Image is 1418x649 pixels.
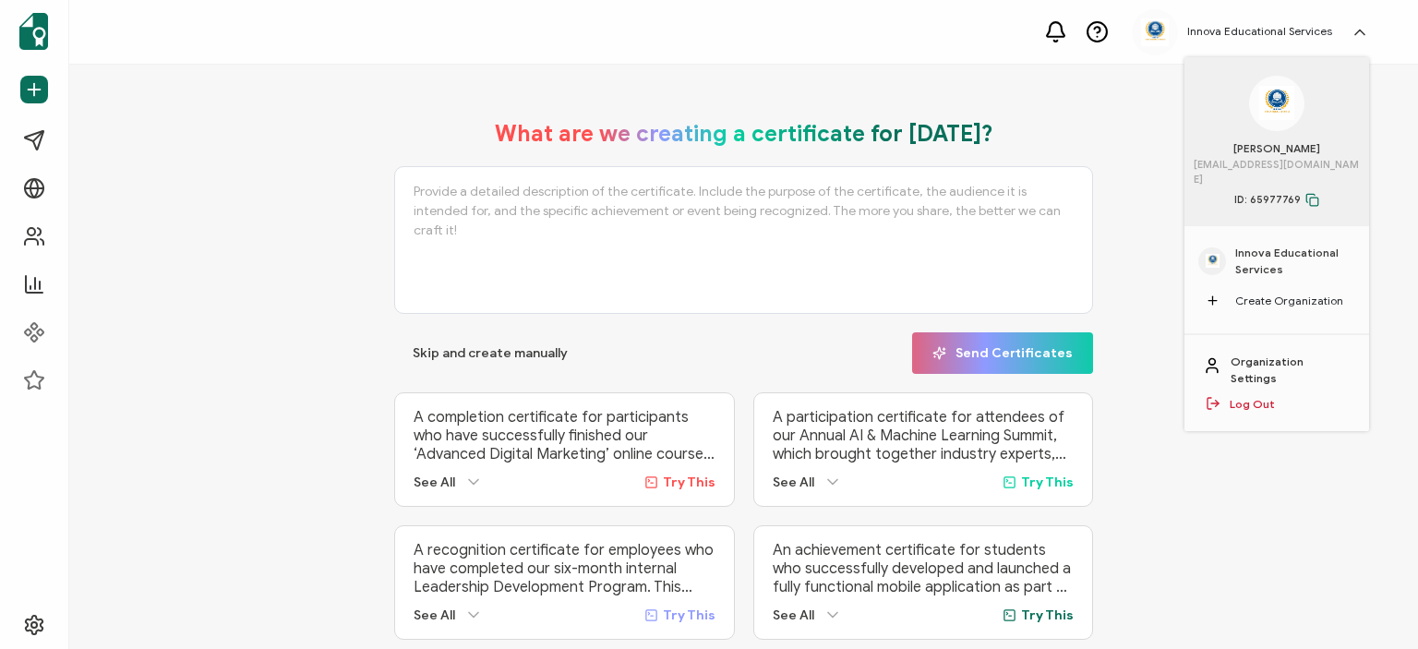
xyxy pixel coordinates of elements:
[1230,396,1275,413] a: Log Out
[1259,86,1294,121] img: 88b8cf33-a882-4e30-8c11-284b2a1a7532.jpg
[773,541,1074,596] p: An achievement certificate for students who successfully developed and launched a fully functiona...
[663,475,715,490] span: Try This
[414,475,455,490] span: See All
[663,607,715,623] span: Try This
[1021,475,1074,490] span: Try This
[932,346,1073,360] span: Send Certificates
[1326,560,1418,649] iframe: Chat Widget
[1021,607,1074,623] span: Try This
[773,475,814,490] span: See All
[394,332,586,374] button: Skip and create manually
[1235,245,1355,278] span: Innova Educational Services
[1187,25,1332,38] h5: Innova Educational Services
[414,541,715,596] p: A recognition certificate for employees who have completed our six-month internal Leadership Deve...
[1206,254,1220,268] img: 88b8cf33-a882-4e30-8c11-284b2a1a7532.jpg
[773,408,1074,463] p: A participation certificate for attendees of our Annual AI & Machine Learning Summit, which broug...
[1194,157,1360,187] span: [EMAIL_ADDRESS][DOMAIN_NAME]
[1234,191,1319,208] span: ID: 65977769
[1141,18,1169,46] img: 88b8cf33-a882-4e30-8c11-284b2a1a7532.jpg
[413,347,568,360] span: Skip and create manually
[912,332,1093,374] button: Send Certificates
[773,607,814,623] span: See All
[1235,293,1343,309] span: Create Organization
[414,607,455,623] span: See All
[1231,354,1351,387] a: Organization Settings
[414,408,715,463] p: A completion certificate for participants who have successfully finished our ‘Advanced Digital Ma...
[19,13,48,50] img: sertifier-logomark-colored.svg
[1233,140,1320,157] span: [PERSON_NAME]
[495,120,993,148] h1: What are we creating a certificate for [DATE]?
